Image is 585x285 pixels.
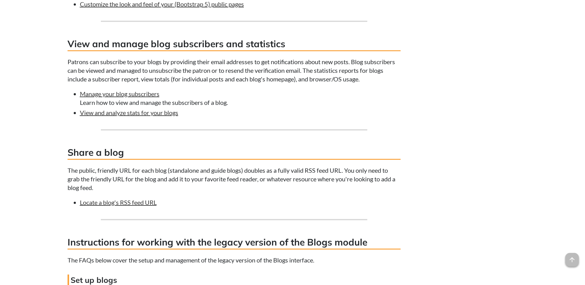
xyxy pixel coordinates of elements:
[68,236,401,250] h3: Instructions for working with the legacy version of the Blogs module
[68,37,401,51] h3: View and manage blog subscribers and statistics
[80,109,178,116] a: View and analyze stats for your blogs
[68,256,401,264] p: The FAQs below cover the setup and management of the legacy version of the Blogs interface.
[565,254,579,261] a: arrow_upward
[80,90,159,97] a: Manage your blog subscribers
[68,146,401,160] h3: Share a blog
[68,166,401,192] p: The public, friendly URL for each blog (standalone and guide blogs) doubles as a fully valid RSS ...
[80,0,244,8] a: Customize the look and feel of your (Bootstrap 5) public pages
[80,89,401,107] li: Learn how to view and manage the subscribers of a blog.
[80,199,157,206] a: Locate a blog's RSS feed URL
[565,253,579,266] span: arrow_upward
[68,57,401,83] p: Patrons can subscribe to your blogs by providing their email addresses to get notifications about...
